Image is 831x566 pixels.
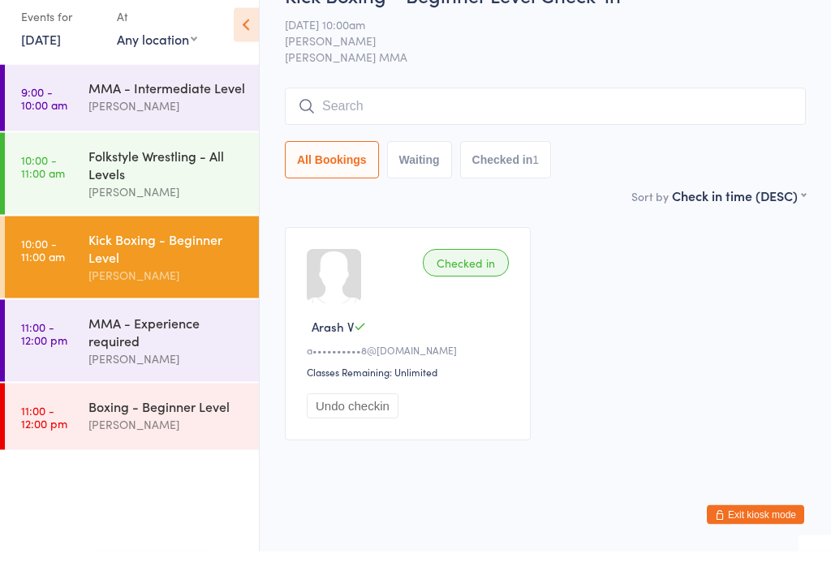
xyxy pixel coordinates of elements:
[312,333,354,350] span: Arash V
[5,315,259,397] a: 11:00 -12:00 pmMMA - Experience required[PERSON_NAME]
[88,161,245,197] div: Folkstyle Wrestling - All Levels
[423,264,509,292] div: Checked in
[88,93,245,111] div: MMA - Intermediate Level
[5,148,259,229] a: 10:00 -11:00 amFolkstyle Wrestling - All Levels[PERSON_NAME]
[285,157,379,194] button: All Bookings
[707,520,804,539] button: Exit kiosk mode
[285,32,781,48] span: [DATE] 10:00am
[21,18,101,45] div: Events for
[5,79,259,146] a: 9:00 -10:00 amMMA - Intermediate Level[PERSON_NAME]
[532,169,539,182] div: 1
[631,204,669,220] label: Sort by
[307,409,398,434] button: Undo checkin
[117,45,197,62] div: Any location
[285,48,781,64] span: [PERSON_NAME]
[5,398,259,465] a: 11:00 -12:00 pmBoxing - Beginner Level[PERSON_NAME]
[88,364,245,383] div: [PERSON_NAME]
[21,418,67,444] time: 11:00 - 12:00 pm
[21,45,61,62] a: [DATE]
[88,430,245,448] div: [PERSON_NAME]
[460,157,552,194] button: Checked in1
[285,103,806,140] input: Search
[88,412,245,430] div: Boxing - Beginner Level
[21,168,65,194] time: 10:00 - 11:00 am
[88,328,245,364] div: MMA - Experience required
[307,380,514,394] div: Classes Remaining: Unlimited
[88,111,245,130] div: [PERSON_NAME]
[21,100,67,126] time: 9:00 - 10:00 am
[387,157,452,194] button: Waiting
[307,358,514,372] div: a••••••••••8@[DOMAIN_NAME]
[88,245,245,281] div: Kick Boxing - Beginner Level
[672,202,806,220] div: Check in time (DESC)
[88,197,245,216] div: [PERSON_NAME]
[21,335,67,361] time: 11:00 - 12:00 pm
[285,64,806,80] span: [PERSON_NAME] MMA
[88,281,245,299] div: [PERSON_NAME]
[21,251,65,277] time: 10:00 - 11:00 am
[5,231,259,313] a: 10:00 -11:00 amKick Boxing - Beginner Level[PERSON_NAME]
[117,18,197,45] div: At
